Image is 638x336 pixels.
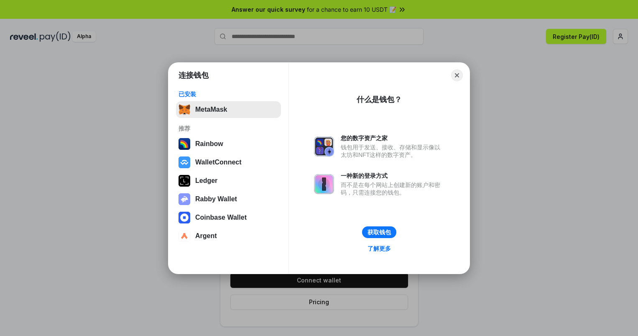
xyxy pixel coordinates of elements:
div: 获取钱包 [367,228,391,236]
div: Rainbow [195,140,223,148]
div: 一种新的登录方式 [341,172,444,180]
div: 钱包用于发送、接收、存储和显示像以太坊和NFT这样的数字资产。 [341,144,444,159]
button: Close [451,69,463,81]
div: Ledger [195,177,217,185]
img: svg+xml,%3Csvg%20xmlns%3D%22http%3A%2F%2Fwww.w3.org%2F2000%2Fsvg%22%20width%3D%2228%22%20height%3... [179,175,190,187]
button: MetaMask [176,101,281,118]
img: svg+xml,%3Csvg%20width%3D%2228%22%20height%3D%2228%22%20viewBox%3D%220%200%2028%2028%22%20fill%3D... [179,212,190,223]
img: svg+xml,%3Csvg%20xmlns%3D%22http%3A%2F%2Fwww.w3.org%2F2000%2Fsvg%22%20fill%3D%22none%22%20viewBox... [314,174,334,194]
img: svg+xml,%3Csvg%20width%3D%2228%22%20height%3D%2228%22%20viewBox%3D%220%200%2028%2028%22%20fill%3D... [179,156,190,168]
img: svg+xml,%3Csvg%20xmlns%3D%22http%3A%2F%2Fwww.w3.org%2F2000%2Fsvg%22%20fill%3D%22none%22%20viewBox... [179,193,190,205]
button: 获取钱包 [362,226,396,238]
h1: 连接钱包 [179,70,209,80]
a: 了解更多 [362,243,396,254]
div: Argent [195,232,217,240]
img: svg+xml,%3Csvg%20fill%3D%22none%22%20height%3D%2233%22%20viewBox%3D%220%200%2035%2033%22%20width%... [179,104,190,115]
div: Coinbase Wallet [195,214,247,221]
div: 推荐 [179,125,278,132]
div: 而不是在每个网站上创建新的账户和密码，只需连接您的钱包。 [341,181,444,196]
div: 您的数字资产之家 [341,134,444,142]
div: 已安装 [179,90,278,98]
button: Coinbase Wallet [176,209,281,226]
div: 了解更多 [367,245,391,252]
img: svg+xml,%3Csvg%20xmlns%3D%22http%3A%2F%2Fwww.w3.org%2F2000%2Fsvg%22%20fill%3D%22none%22%20viewBox... [314,136,334,156]
div: WalletConnect [195,159,242,166]
img: svg+xml,%3Csvg%20width%3D%2228%22%20height%3D%2228%22%20viewBox%3D%220%200%2028%2028%22%20fill%3D... [179,230,190,242]
div: 什么是钱包？ [357,95,402,105]
button: Argent [176,228,281,244]
button: Ledger [176,172,281,189]
button: Rainbow [176,136,281,152]
img: svg+xml,%3Csvg%20width%3D%22120%22%20height%3D%22120%22%20viewBox%3D%220%200%20120%20120%22%20fil... [179,138,190,150]
button: Rabby Wallet [176,191,281,208]
button: WalletConnect [176,154,281,171]
div: MetaMask [195,106,227,113]
div: Rabby Wallet [195,195,237,203]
